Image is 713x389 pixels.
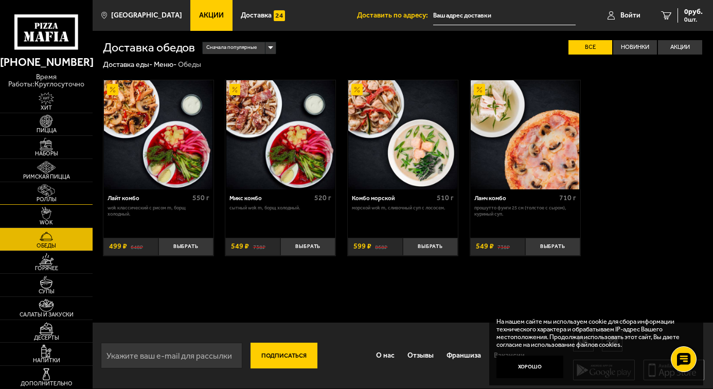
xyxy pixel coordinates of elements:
span: 520 г [314,193,331,202]
span: 499 ₽ [109,243,127,250]
span: Войти [620,12,640,19]
p: Сытный Wok M, Борщ холодный. [229,205,331,211]
span: 0 руб. [684,8,703,15]
input: Ваш адрес доставки [433,6,576,25]
img: Акционный [107,84,118,95]
img: Комбо морской [348,80,457,189]
button: Выбрать [525,238,580,256]
img: Лайт комбо [104,80,213,189]
button: Выбрать [403,238,458,256]
button: Выбрать [280,238,335,256]
span: 0 шт. [684,16,703,23]
span: Доставить по адресу: [357,12,433,19]
a: АкционныйМикс комбо [225,80,335,189]
s: 868 ₽ [375,243,387,250]
a: Отзывы [401,343,440,367]
span: Акции [199,12,224,19]
a: Доставка еды- [103,60,152,69]
a: АкционныйЛанч комбо [470,80,580,189]
a: АкционныйКомбо морской [348,80,458,189]
div: Ланч комбо [474,195,557,202]
button: Хорошо [496,356,563,378]
img: 15daf4d41897b9f0e9f617042186c801.svg [274,10,285,22]
a: АкционныйЛайт комбо [103,80,213,189]
div: Обеды [178,60,201,70]
div: Лайт комбо [108,195,190,202]
a: О нас [370,343,401,367]
span: Доставка [241,12,272,19]
span: 550 г [192,193,209,202]
label: Все [568,40,612,55]
input: Укажите ваш e-mail для рассылки [101,343,242,368]
span: 510 г [437,193,454,202]
s: 738 ₽ [497,243,510,250]
div: Микс комбо [229,195,312,202]
span: 549 ₽ [476,243,494,250]
div: Комбо морской [352,195,434,202]
p: На нашем сайте мы используем cookie для сбора информации технического характера и обрабатываем IP... [496,318,689,349]
a: Меню- [154,60,176,69]
span: Сначала популярные [206,41,257,55]
a: Вакансии [487,343,531,367]
label: Акции [658,40,702,55]
label: Новинки [613,40,657,55]
span: 549 ₽ [231,243,249,250]
button: Подписаться [251,343,317,368]
span: 599 ₽ [353,243,371,250]
s: 738 ₽ [253,243,265,250]
p: Wok классический с рисом M, Борщ холодный. [108,205,209,217]
p: Морской Wok M, Сливочный суп с лососем. [352,205,454,211]
img: Акционный [229,84,241,95]
p: Прошутто Фунги 25 см (толстое с сыром), Куриный суп. [474,205,576,217]
img: Акционный [351,84,363,95]
s: 648 ₽ [131,243,143,250]
span: [GEOGRAPHIC_DATA] [111,12,182,19]
button: Выбрать [158,238,213,256]
h1: Доставка обедов [103,42,195,54]
img: Акционный [474,84,485,95]
a: Франшиза [440,343,488,367]
span: 710 г [559,193,576,202]
img: Микс комбо [226,80,335,189]
img: Ланч комбо [471,80,580,189]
